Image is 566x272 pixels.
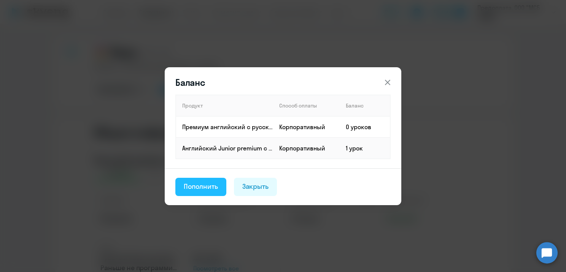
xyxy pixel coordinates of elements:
button: Закрыть [234,178,277,196]
button: Пополнить [175,178,226,196]
div: Пополнить [184,182,218,191]
p: Английский Junior premium с РЯ [182,144,273,152]
td: 0 уроков [340,116,390,138]
header: Баланс [165,76,401,89]
div: Закрыть [242,182,269,191]
p: Премиум английский с русскоговорящим преподавателем [182,123,273,131]
td: 1 урок [340,138,390,159]
td: Корпоративный [273,138,340,159]
th: Продукт [176,95,273,116]
th: Способ оплаты [273,95,340,116]
td: Корпоративный [273,116,340,138]
th: Баланс [340,95,390,116]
